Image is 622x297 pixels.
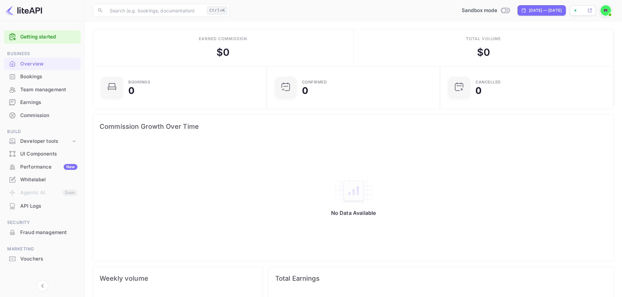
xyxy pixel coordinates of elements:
[20,229,77,236] div: Fraud management
[4,148,81,160] a: UI Components
[477,45,490,60] div: $ 0
[466,36,501,42] div: Total volume
[20,99,77,106] div: Earnings
[20,73,77,81] div: Bookings
[4,200,81,212] a: API Logs
[4,173,81,186] a: Whitelabel
[4,136,81,147] div: Developer tools
[20,255,77,263] div: Vouchers
[216,45,230,60] div: $ 0
[331,210,376,216] p: No Data Available
[4,253,81,265] a: Vouchers
[128,80,150,84] div: Bookings
[20,112,77,119] div: Commission
[4,58,81,70] div: Overview
[64,164,77,170] div: New
[4,96,81,108] a: Earnings
[4,161,81,173] a: PerformanceNew
[37,280,48,292] button: Collapse navigation
[20,150,77,158] div: UI Components
[20,33,77,41] a: Getting started
[4,30,81,44] div: Getting started
[275,273,607,284] span: Total Earnings
[4,200,81,213] div: API Logs
[475,80,501,84] div: CANCELLED
[20,60,77,68] div: Overview
[4,128,81,135] span: Build
[100,273,256,284] span: Weekly volume
[4,253,81,265] div: Vouchers
[4,83,81,96] a: Team management
[302,86,308,95] div: 0
[4,148,81,160] div: UI Components
[20,138,71,145] div: Developer tools
[529,7,562,13] div: [DATE] — [DATE]
[20,202,77,210] div: API Logs
[106,4,204,17] input: Search (e.g. bookings, documentation)
[462,7,497,14] span: Sandbox mode
[4,109,81,122] div: Commission
[4,226,81,238] a: Fraud management
[4,96,81,109] div: Earnings
[4,58,81,70] a: Overview
[4,50,81,57] span: Business
[475,86,482,95] div: 0
[128,86,135,95] div: 0
[20,176,77,184] div: Whitelabel
[334,177,373,204] img: empty-state-table2.svg
[302,80,327,84] div: Confirmed
[4,219,81,226] span: Security
[100,121,607,132] span: Commission Growth Over Time
[4,109,81,121] a: Commission
[20,163,77,171] div: Performance
[207,6,227,15] div: Ctrl+K
[4,245,81,253] span: Marketing
[600,5,611,16] img: Piolette iwas
[4,70,81,82] a: Bookings
[4,161,81,173] div: PerformanceNew
[199,36,247,42] div: Earned commission
[5,5,42,16] img: LiteAPI logo
[20,86,77,94] div: Team management
[518,5,566,16] div: Click to change the date range period
[459,7,512,14] div: Switch to Production mode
